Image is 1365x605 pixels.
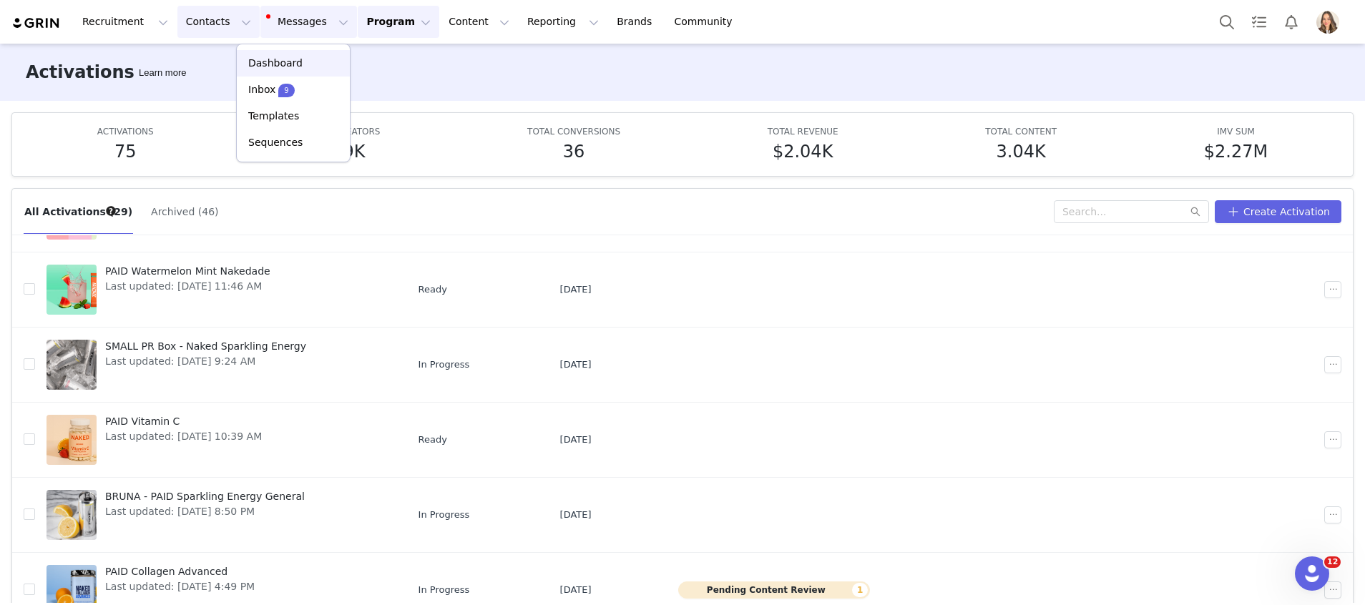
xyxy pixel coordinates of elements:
[608,6,665,38] a: Brands
[136,66,189,80] div: Tooltip anchor
[997,139,1046,164] h5: 3.04K
[26,59,134,85] h3: Activations
[419,282,447,297] span: Ready
[177,6,260,38] button: Contacts
[1054,200,1209,223] input: Search...
[678,581,871,599] button: Pending Content Review1
[105,264,270,279] span: PAID Watermelon Mint Nakedade
[150,200,219,223] button: Archived (46)
[985,127,1057,137] span: TOTAL CONTENT
[1190,207,1200,217] i: icon: search
[419,433,447,447] span: Ready
[768,127,838,137] span: TOTAL REVENUE
[1215,200,1341,223] button: Create Activation
[24,200,133,223] button: All Activations (29)
[105,579,255,594] span: Last updated: [DATE] 4:49 PM
[560,508,592,522] span: [DATE]
[666,6,748,38] a: Community
[105,429,262,444] span: Last updated: [DATE] 10:39 AM
[105,354,306,369] span: Last updated: [DATE] 9:24 AM
[563,139,585,164] h5: 36
[47,411,396,468] a: PAID Vitamin CLast updated: [DATE] 10:39 AM
[47,486,396,543] a: BRUNA - PAID Sparkling Energy GeneralLast updated: [DATE] 8:50 PM
[1276,6,1307,38] button: Notifications
[105,489,305,504] span: BRUNA - PAID Sparkling Energy General
[419,583,470,597] span: In Progress
[560,282,592,297] span: [DATE]
[248,109,299,124] p: Templates
[105,504,305,519] span: Last updated: [DATE] 8:50 PM
[11,16,62,30] img: grin logo
[419,358,470,372] span: In Progress
[1204,139,1268,164] h5: $2.27M
[358,6,439,38] button: Program
[248,56,303,71] p: Dashboard
[773,139,833,164] h5: $2.04K
[105,279,270,294] span: Last updated: [DATE] 11:46 AM
[260,6,357,38] button: Messages
[560,583,592,597] span: [DATE]
[47,261,396,318] a: PAID Watermelon Mint NakedadeLast updated: [DATE] 11:46 AM
[1316,11,1339,34] img: feb2e975-cc18-4de8-bf7b-79454d28779b.jfif
[104,205,117,217] div: Tooltip anchor
[1217,127,1255,137] span: IMV SUM
[248,82,275,97] p: Inbox
[248,135,303,150] p: Sequences
[97,127,154,137] span: ACTIVATIONS
[74,6,177,38] button: Recruitment
[560,433,592,447] span: [DATE]
[419,508,470,522] span: In Progress
[114,139,137,164] h5: 75
[105,414,262,429] span: PAID Vitamin C
[1308,11,1354,34] button: Profile
[519,6,607,38] button: Reporting
[105,564,255,579] span: PAID Collagen Advanced
[440,6,518,38] button: Content
[1211,6,1243,38] button: Search
[560,358,592,372] span: [DATE]
[47,336,396,393] a: SMALL PR Box - Naked Sparkling EnergyLast updated: [DATE] 9:24 AM
[1295,556,1329,591] iframe: Intercom live chat
[284,85,288,96] p: 9
[1243,6,1275,38] a: Tasks
[105,339,306,354] span: SMALL PR Box - Naked Sparkling Energy
[1324,556,1341,568] span: 12
[527,127,620,137] span: TOTAL CONVERSIONS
